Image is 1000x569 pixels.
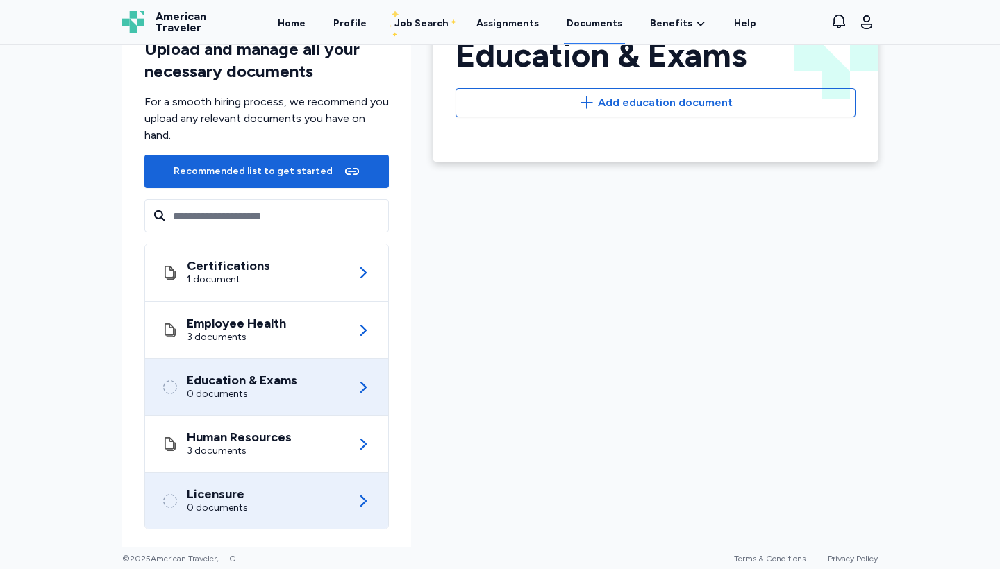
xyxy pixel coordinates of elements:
button: Add education document [456,88,856,117]
div: Human Resources [187,430,292,444]
div: Job Search [394,17,449,31]
div: Education & Exams [456,38,856,71]
div: Upload and manage all your necessary documents [144,38,389,83]
span: American Traveler [156,11,206,33]
div: Education & Exams [187,373,297,387]
div: Employee Health [187,316,286,330]
span: © 2025 American Traveler, LLC [122,553,235,564]
button: Recommended list to get started [144,155,389,188]
span: Add education document [598,94,733,111]
a: Benefits [650,17,706,31]
div: 3 documents [187,330,286,344]
div: Licensure [187,487,248,501]
img: Logo [122,11,144,33]
div: 0 documents [187,387,297,401]
a: Terms & Conditions [734,554,806,563]
div: Recommended list to get started [174,164,333,178]
a: Documents [564,1,625,44]
div: For a smooth hiring process, we recommend you upload any relevant documents you have on hand. [144,94,389,144]
div: 1 document [187,273,270,287]
div: 3 documents [187,444,292,458]
a: Privacy Policy [828,554,878,563]
div: Certifications [187,259,270,273]
div: 0 documents [187,501,248,515]
span: Benefits [650,17,692,31]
